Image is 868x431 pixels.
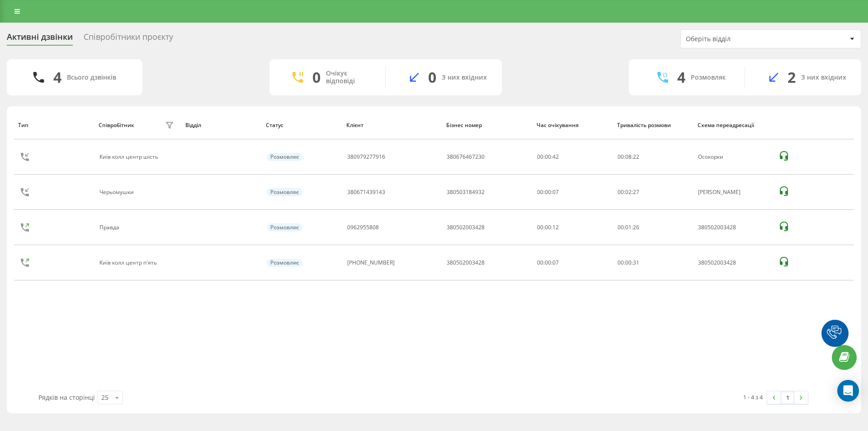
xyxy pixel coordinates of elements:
[346,122,438,128] div: Клієнт
[312,69,321,86] div: 0
[698,260,769,266] div: 380502003428
[101,393,108,402] div: 25
[326,70,372,85] div: Очікує відповіді
[447,154,485,160] div: 380676467230
[7,32,73,46] div: Активні дзвінки
[537,260,608,266] div: 00:00:07
[347,154,385,160] div: 380979277916
[99,122,134,128] div: Співробітник
[38,393,95,402] span: Рядків на сторінці
[267,223,302,232] div: Розмовляє
[347,189,385,195] div: 380671439143
[447,260,485,266] div: 380502003428
[633,223,639,231] span: 26
[801,74,846,81] div: З них вхідних
[633,259,639,266] span: 31
[691,74,726,81] div: Розмовляє
[618,260,639,266] div: : :
[618,154,639,160] div: : :
[686,35,794,43] div: Оберіть відділ
[267,188,302,196] div: Розмовляє
[266,122,338,128] div: Статус
[781,391,794,404] a: 1
[447,189,485,195] div: 380503184932
[618,188,624,196] span: 00
[537,154,608,160] div: 00:00:42
[625,153,632,161] span: 08
[618,189,639,195] div: : :
[537,224,608,231] div: 00:00:12
[267,259,302,267] div: Розмовляє
[618,259,624,266] span: 00
[99,224,122,231] div: Правда
[99,189,136,195] div: Черьомушки
[99,260,159,266] div: Київ колл центр п'ять
[618,223,624,231] span: 00
[185,122,257,128] div: Відділ
[446,122,528,128] div: Бізнес номер
[698,224,769,231] div: 380502003428
[618,153,624,161] span: 00
[267,153,302,161] div: Розмовляє
[84,32,173,46] div: Співробітники проєкту
[447,224,485,231] div: 380502003428
[625,223,632,231] span: 01
[743,393,763,402] div: 1 - 4 з 4
[537,189,608,195] div: 00:00:07
[442,74,487,81] div: З них вхідних
[625,188,632,196] span: 02
[347,224,379,231] div: 0962955808
[537,122,609,128] div: Час очікування
[698,122,769,128] div: Схема переадресації
[617,122,689,128] div: Тривалість розмови
[18,122,90,128] div: Тип
[428,69,436,86] div: 0
[633,153,639,161] span: 22
[837,380,859,402] div: Open Intercom Messenger
[788,69,796,86] div: 2
[677,69,685,86] div: 4
[698,154,769,160] div: Осокорки
[625,259,632,266] span: 00
[99,154,160,160] div: Київ колл центр шість
[698,189,769,195] div: [PERSON_NAME]
[633,188,639,196] span: 27
[67,74,116,81] div: Всього дзвінків
[347,260,395,266] div: [PHONE_NUMBER]
[618,224,639,231] div: : :
[53,69,61,86] div: 4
